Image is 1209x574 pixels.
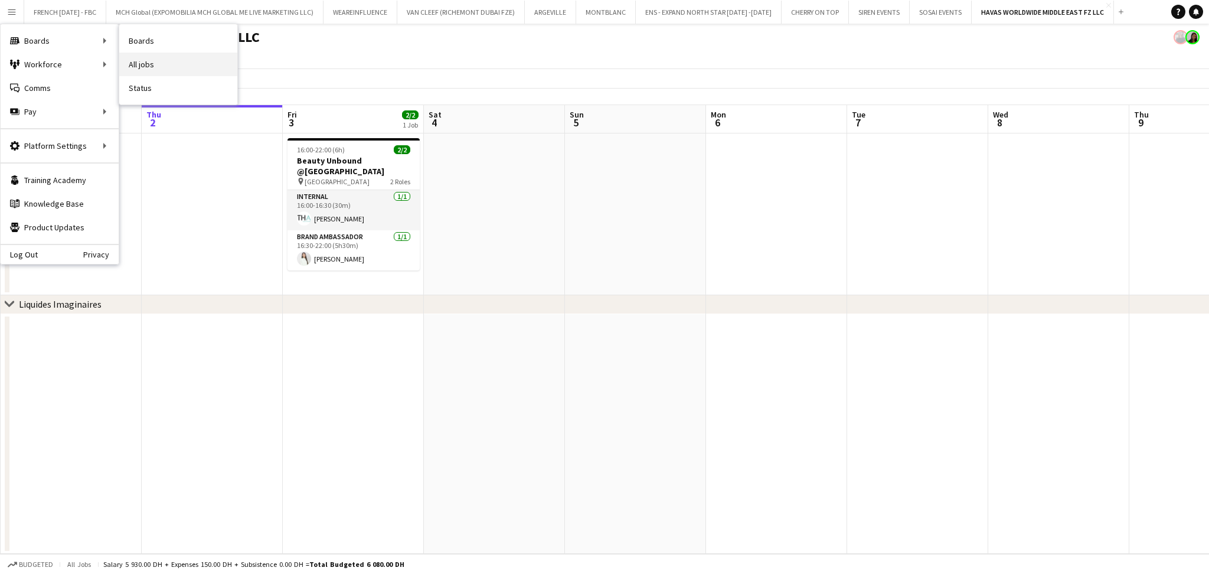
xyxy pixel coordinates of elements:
[709,116,726,129] span: 6
[1,216,119,239] a: Product Updates
[287,155,420,177] h3: Beauty Unbound @[GEOGRAPHIC_DATA]
[991,116,1008,129] span: 8
[636,1,782,24] button: ENS - EXPAND NORTH STAR [DATE] -[DATE]
[1174,30,1188,44] app-user-avatar: Anastasiia Iemelianova
[849,1,910,24] button: SIREN EVENTS
[287,190,420,230] app-card-role: Internal1/116:00-16:30 (30m)[PERSON_NAME]
[910,1,972,24] button: SOSAI EVENTS
[852,109,865,120] span: Tue
[1,168,119,192] a: Training Academy
[103,560,404,569] div: Salary 5 930.00 DH + Expenses 150.00 DH + Subsistence 0.00 DH =
[287,109,297,120] span: Fri
[850,116,865,129] span: 7
[390,177,410,186] span: 2 Roles
[427,116,442,129] span: 4
[711,109,726,120] span: Mon
[1,53,119,76] div: Workforce
[570,109,584,120] span: Sun
[403,120,418,129] div: 1 Job
[394,145,410,154] span: 2/2
[972,1,1114,24] button: HAVAS WORLDWIDE MIDDLE EAST FZ LLC
[1,29,119,53] div: Boards
[429,109,442,120] span: Sat
[576,1,636,24] button: MONTBLANC
[782,1,849,24] button: CHERRY ON TOP
[19,298,102,310] div: Liquides Imaginaires
[6,558,55,571] button: Budgeted
[19,560,53,569] span: Budgeted
[287,138,420,270] app-job-card: 16:00-22:00 (6h)2/2Beauty Unbound @[GEOGRAPHIC_DATA] [GEOGRAPHIC_DATA]2 RolesInternal1/116:00-16:...
[145,116,161,129] span: 2
[106,1,324,24] button: MCH Global (EXPOMOBILIA MCH GLOBAL ME LIVE MARKETING LLC)
[297,145,345,154] span: 16:00-22:00 (6h)
[1,134,119,158] div: Platform Settings
[1,250,38,259] a: Log Out
[1,192,119,216] a: Knowledge Base
[65,560,93,569] span: All jobs
[324,1,397,24] button: WEAREINFLUENCE
[119,29,237,53] a: Boards
[286,116,297,129] span: 3
[83,250,119,259] a: Privacy
[287,230,420,270] app-card-role: Brand Ambassador1/116:30-22:00 (5h30m)[PERSON_NAME]
[1185,30,1200,44] app-user-avatar: Sara Mendhao
[397,1,525,24] button: VAN CLEEF (RICHEMONT DUBAI FZE)
[1132,116,1149,129] span: 9
[146,109,161,120] span: Thu
[1134,109,1149,120] span: Thu
[24,1,106,24] button: FRENCH [DATE] - FBC
[402,110,419,119] span: 2/2
[119,76,237,100] a: Status
[119,53,237,76] a: All jobs
[309,560,404,569] span: Total Budgeted 6 080.00 DH
[1,100,119,123] div: Pay
[305,177,370,186] span: [GEOGRAPHIC_DATA]
[1,76,119,100] a: Comms
[993,109,1008,120] span: Wed
[525,1,576,24] button: ARGEVILLE
[568,116,584,129] span: 5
